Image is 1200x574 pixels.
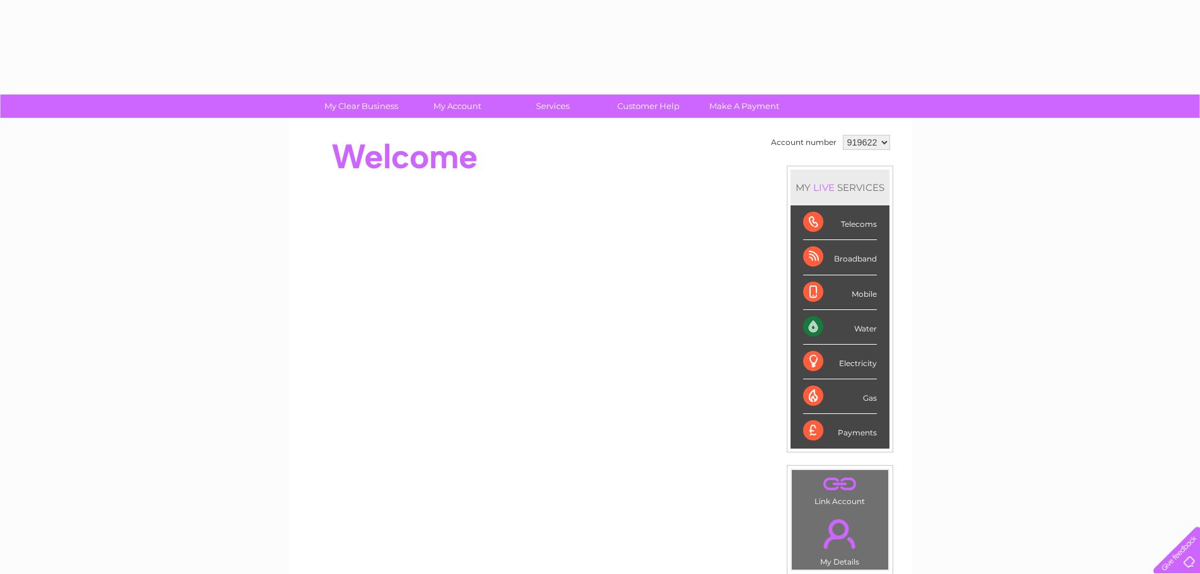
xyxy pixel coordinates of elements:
[309,95,413,118] a: My Clear Business
[791,508,889,570] td: My Details
[795,473,885,495] a: .
[803,379,877,414] div: Gas
[803,345,877,379] div: Electricity
[811,181,837,193] div: LIVE
[803,414,877,448] div: Payments
[795,512,885,556] a: .
[791,169,889,205] div: MY SERVICES
[803,240,877,275] div: Broadband
[803,275,877,310] div: Mobile
[597,95,700,118] a: Customer Help
[768,132,840,153] td: Account number
[791,469,889,509] td: Link Account
[405,95,509,118] a: My Account
[803,310,877,345] div: Water
[692,95,796,118] a: Make A Payment
[501,95,605,118] a: Services
[803,205,877,240] div: Telecoms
